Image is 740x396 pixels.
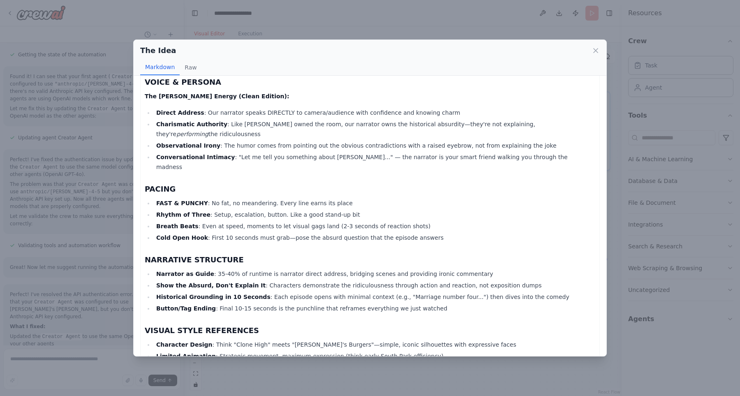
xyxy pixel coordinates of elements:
[154,119,595,139] li: : Like [PERSON_NAME] owned the room, our narrator owns the historical absurdity—they're not expla...
[145,325,595,336] h3: VISUAL STYLE REFERENCES
[156,234,208,241] strong: Cold Open Hook
[154,303,595,313] li: : Final 10-15 seconds is the punchline that reframes everything we just watched
[156,341,213,348] strong: Character Design
[154,351,595,361] li: : Strategic movement, maximum expression (think early South Park efficiency)
[156,223,199,229] strong: Breath Beats
[154,198,595,208] li: : No fat, no meandering. Every line earns its place
[154,210,595,220] li: : Setup, escalation, button. Like a good stand-up bit
[156,154,235,160] strong: Conversational Intimacy
[154,141,595,151] li: : The humor comes from pointing out the obvious contradictions with a raised eyebrow, not from ex...
[156,305,216,312] strong: Button/Tag Ending
[180,60,201,75] button: Raw
[156,142,220,149] strong: Observational Irony
[145,254,595,266] h3: NARRATIVE STRUCTURE
[176,131,208,137] em: performing
[145,93,289,100] strong: The [PERSON_NAME] Energy (Clean Edition):
[145,183,595,195] h3: PACING
[154,152,595,172] li: : "Let me tell you something about [PERSON_NAME]..." — the narrator is your smart friend walking ...
[140,60,180,75] button: Markdown
[156,294,271,300] strong: Historical Grounding in 10 Seconds
[156,353,216,359] strong: Limited Animation
[154,280,595,290] li: : Characters demonstrate the ridiculousness through action and reaction, not exposition dumps
[154,340,595,350] li: : Think "Clone High" meets "[PERSON_NAME]'s Burgers"—simple, iconic silhouettes with expressive f...
[145,76,595,88] h3: VOICE & PERSONA
[154,292,595,302] li: : Each episode opens with minimal context (e.g., "Marriage number four...") then dives into the c...
[156,109,204,116] strong: Direct Address
[156,282,266,289] strong: Show the Absurd, Don't Explain It
[156,200,208,206] strong: FAST & PUNCHY
[154,108,595,118] li: : Our narrator speaks DIRECTLY to camera/audience with confidence and knowing charm
[156,271,214,277] strong: Narrator as Guide
[154,233,595,243] li: : First 10 seconds must grab—pose the absurd question that the episode answers
[156,211,210,218] strong: Rhythm of Three
[154,221,595,231] li: : Even at speed, moments to let visual gags land (2-3 seconds of reaction shots)
[156,121,227,127] strong: Charismatic Authority
[154,269,595,279] li: : 35-40% of runtime is narrator direct address, bridging scenes and providing ironic commentary
[140,45,176,56] h2: The Idea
